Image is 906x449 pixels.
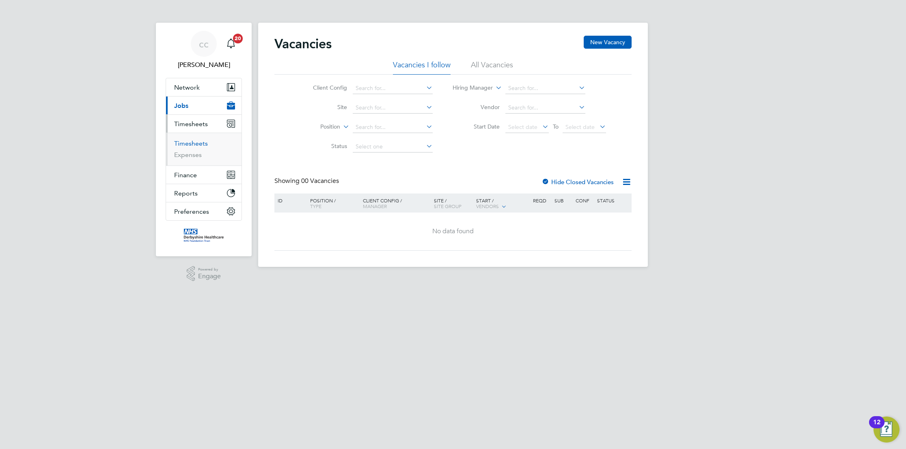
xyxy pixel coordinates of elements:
[166,115,242,133] button: Timesheets
[873,422,880,433] div: 12
[166,166,242,184] button: Finance
[187,266,221,281] a: Powered byEngage
[361,193,432,213] div: Client Config /
[198,273,221,280] span: Engage
[453,123,500,130] label: Start Date
[223,31,239,57] a: 20
[276,193,304,207] div: ID
[293,123,340,131] label: Position
[453,103,500,111] label: Vendor
[552,193,574,207] div: Sub
[174,151,202,159] a: Expenses
[550,121,561,132] span: To
[156,23,252,256] nav: Main navigation
[274,36,332,52] h2: Vacancies
[174,102,188,110] span: Jobs
[300,103,347,111] label: Site
[471,60,513,75] li: All Vacancies
[446,84,493,92] label: Hiring Manager
[574,193,595,207] div: Conf
[531,193,552,207] div: Reqd
[174,120,208,128] span: Timesheets
[166,229,242,242] a: Go to home page
[432,193,475,213] div: Site /
[301,177,339,185] span: 00 Vacancies
[274,177,341,185] div: Showing
[233,34,243,43] span: 20
[565,123,595,131] span: Select date
[584,36,632,49] button: New Vacancy
[541,178,614,186] label: Hide Closed Vacancies
[174,84,200,91] span: Network
[300,142,347,150] label: Status
[508,123,537,131] span: Select date
[166,31,242,70] a: cc[PERSON_NAME]
[276,227,630,236] div: No data found
[474,193,531,214] div: Start /
[363,203,387,209] span: Manager
[353,102,433,114] input: Search for...
[184,229,224,242] img: derbyshire-nhs-logo-retina.png
[166,202,242,220] button: Preferences
[166,97,242,114] button: Jobs
[353,141,433,153] input: Select one
[166,184,242,202] button: Reports
[353,122,433,133] input: Search for...
[304,193,361,213] div: Position /
[166,78,242,96] button: Network
[174,189,198,197] span: Reports
[393,60,451,75] li: Vacancies I follow
[434,203,462,209] span: Site Group
[310,203,321,209] span: Type
[353,83,433,94] input: Search for...
[166,133,242,165] div: Timesheets
[595,193,630,207] div: Status
[174,140,208,147] a: Timesheets
[476,203,499,209] span: Vendors
[874,417,900,443] button: Open Resource Center, 12 new notifications
[174,208,209,215] span: Preferences
[166,60,242,70] span: claire cosgrove
[174,171,197,179] span: Finance
[198,266,221,273] span: Powered by
[505,83,585,94] input: Search for...
[199,39,209,49] span: cc
[505,102,585,114] input: Search for...
[300,84,347,91] label: Client Config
